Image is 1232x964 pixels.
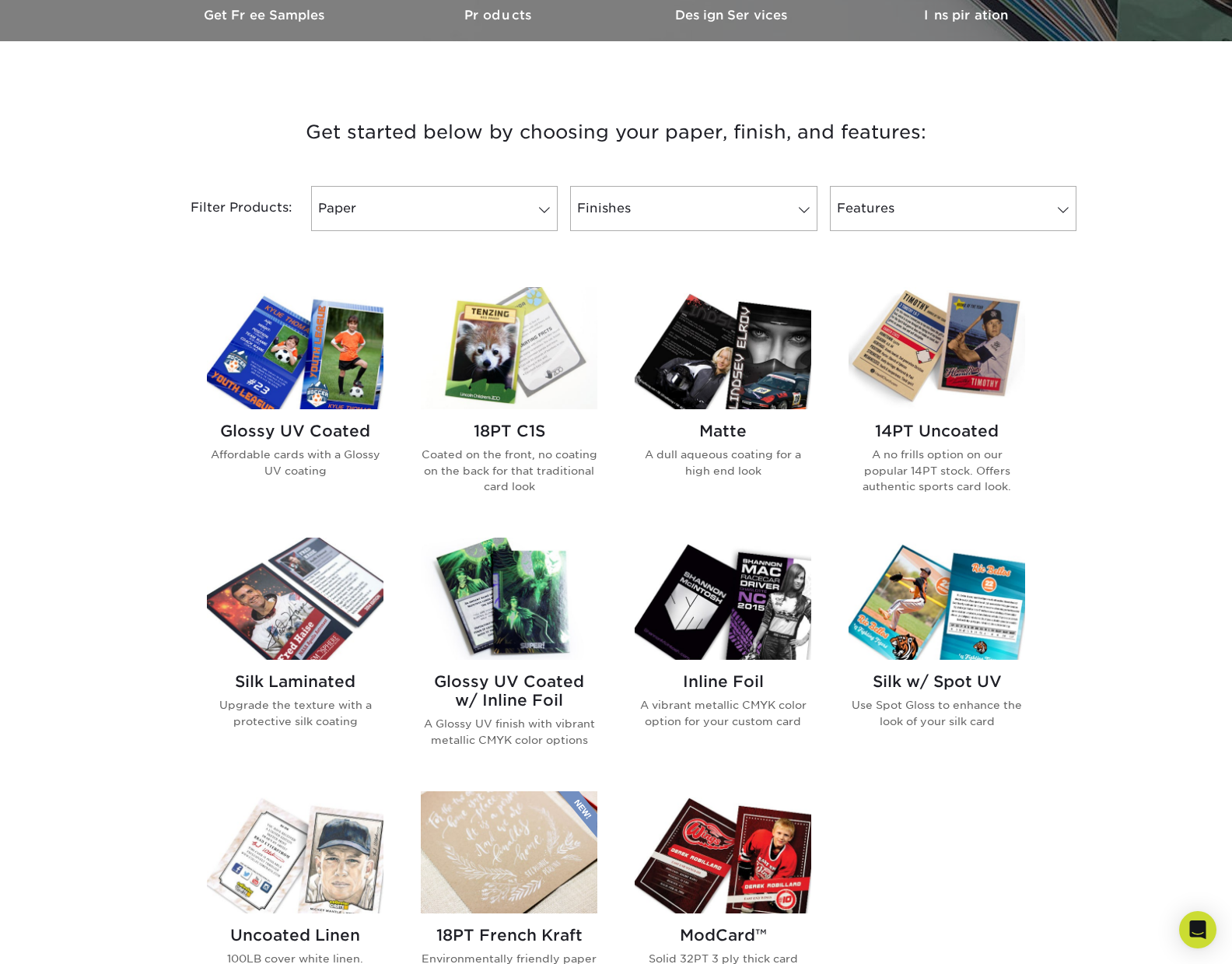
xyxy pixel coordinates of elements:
h2: 18PT French Kraft [421,926,597,945]
img: Silk Laminated Trading Cards [207,538,383,660]
h2: Inline Foil [635,672,811,691]
h2: Silk Laminated [207,672,383,691]
a: Paper [311,186,558,231]
h2: Silk w/ Spot UV [849,672,1025,691]
img: Matte Trading Cards [635,287,811,409]
h2: Glossy UV Coated w/ Inline Foil [421,672,597,710]
img: ModCard™ Trading Cards [635,791,811,913]
p: Affordable cards with a Glossy UV coating [207,447,383,478]
a: 14PT Uncoated Trading Cards 14PT Uncoated A no frills option on our popular 14PT stock. Offers au... [849,287,1025,519]
p: A no frills option on our popular 14PT stock. Offers authentic sports card look. [849,447,1025,494]
a: Finishes [570,186,817,231]
a: Silk Laminated Trading Cards Silk Laminated Upgrade the texture with a protective silk coating [207,538,383,773]
h2: Glossy UV Coated [207,422,383,440]
img: 18PT C1S Trading Cards [421,287,597,409]
h2: 14PT Uncoated [849,422,1025,440]
div: Filter Products: [149,186,305,231]
h2: Matte [635,422,811,440]
h2: Uncoated Linen [207,926,383,945]
a: Inline Foil Trading Cards Inline Foil A vibrant metallic CMYK color option for your custom card [635,538,811,773]
h3: Design Services [616,8,849,23]
img: Glossy UV Coated Trading Cards [207,287,383,409]
h3: Products [383,8,616,23]
p: Coated on the front, no coating on the back for that traditional card look [421,447,597,494]
div: Open Intercom Messenger [1179,911,1216,948]
img: Inline Foil Trading Cards [635,538,811,660]
img: 14PT Uncoated Trading Cards [849,287,1025,409]
h3: Get Free Samples [149,8,383,23]
a: 18PT C1S Trading Cards 18PT C1S Coated on the front, no coating on the back for that traditional ... [421,287,597,519]
h2: ModCard™ [635,926,811,945]
h3: Inspiration [849,8,1083,23]
h2: 18PT C1S [421,422,597,440]
a: Features [830,186,1076,231]
p: Use Spot Gloss to enhance the look of your silk card [849,697,1025,729]
img: 18PT French Kraft Trading Cards [421,791,597,913]
img: New Product [558,791,597,838]
a: Silk w/ Spot UV Trading Cards Silk w/ Spot UV Use Spot Gloss to enhance the look of your silk card [849,538,1025,773]
a: Matte Trading Cards Matte A dull aqueous coating for a high end look [635,287,811,519]
img: Glossy UV Coated w/ Inline Foil Trading Cards [421,538,597,660]
img: Uncoated Linen Trading Cards [207,791,383,913]
a: Glossy UV Coated Trading Cards Glossy UV Coated Affordable cards with a Glossy UV coating [207,287,383,519]
p: Upgrade the texture with a protective silk coating [207,697,383,729]
h3: Get started below by choosing your paper, finish, and features: [161,97,1071,167]
p: A vibrant metallic CMYK color option for your custom card [635,697,811,729]
a: Glossy UV Coated w/ Inline Foil Trading Cards Glossy UV Coated w/ Inline Foil A Glossy UV finish ... [421,538,597,773]
img: Silk w/ Spot UV Trading Cards [849,538,1025,660]
p: A Glossy UV finish with vibrant metallic CMYK color options [421,716,597,748]
p: A dull aqueous coating for a high end look [635,447,811,478]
